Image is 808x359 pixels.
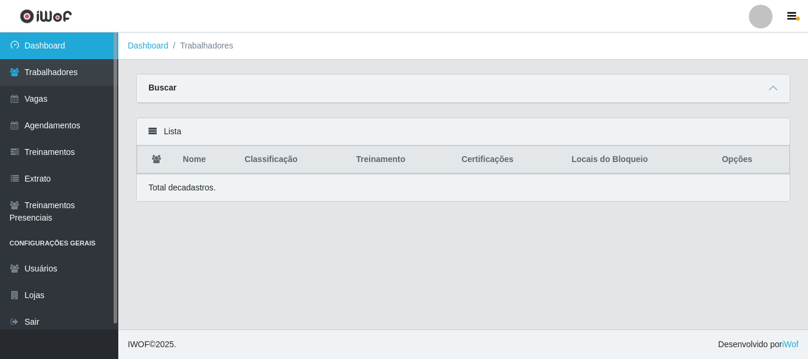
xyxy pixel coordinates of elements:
[169,40,234,52] li: Trabalhadores
[349,146,454,174] th: Treinamento
[118,33,808,60] nav: breadcrumb
[238,146,350,174] th: Classificação
[715,146,789,174] th: Opções
[148,83,176,92] strong: Buscar
[137,118,790,145] div: Lista
[128,338,176,351] span: © 2025 .
[564,146,715,174] th: Locais do Bloqueio
[128,41,169,50] a: Dashboard
[20,9,72,24] img: CoreUI Logo
[128,339,150,349] span: IWOF
[718,338,799,351] span: Desenvolvido por
[454,146,564,174] th: Certificações
[148,182,216,194] p: Total de cadastros.
[176,146,237,174] th: Nome
[782,339,799,349] a: iWof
